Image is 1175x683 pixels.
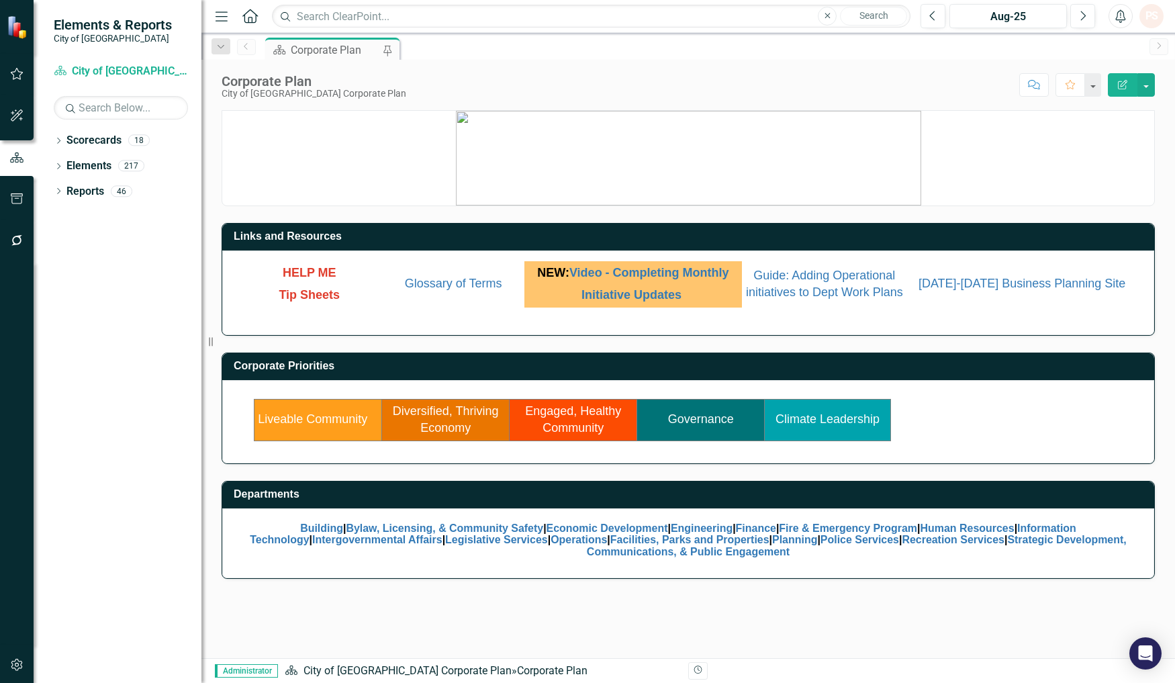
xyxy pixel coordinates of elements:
span: HELP ME [283,266,336,279]
a: Finance [736,522,776,534]
a: Strategic Development, Communications, & Public Engagement [587,534,1127,557]
a: Economic Development [547,522,668,534]
div: Aug-25 [954,9,1062,25]
div: Corporate Plan [222,74,406,89]
a: Reports [66,184,104,199]
img: ClearPoint Strategy [7,15,30,39]
a: Governance [668,412,734,426]
a: Diversified, Thriving Economy [393,404,499,435]
button: Aug-25 [949,4,1067,28]
div: City of [GEOGRAPHIC_DATA] Corporate Plan [222,89,406,99]
a: Initiative Updates [581,288,681,302]
div: 217 [118,161,144,172]
span: | | | | | | | | | | | | | | | [250,522,1126,557]
a: City of [GEOGRAPHIC_DATA] Corporate Plan [303,664,512,677]
a: City of [GEOGRAPHIC_DATA] Corporate Plan [54,64,188,79]
div: 18 [128,135,150,146]
input: Search ClearPoint... [272,5,910,28]
button: Search [840,7,907,26]
a: Elements [66,158,111,174]
a: Information Technology [250,522,1076,546]
a: Tip Sheets [279,290,340,301]
input: Search Below... [54,96,188,120]
a: Climate Leadership [775,412,880,426]
span: Elements & Reports [54,17,172,33]
a: Liveable Community [258,412,367,426]
a: Recreation Services [902,534,1004,545]
a: Engaged, Healthy Community [525,404,621,435]
a: [DATE]-[DATE] Business Planning Site [919,277,1125,290]
a: Planning [772,534,817,545]
a: Human Resources [921,522,1015,534]
small: City of [GEOGRAPHIC_DATA] [54,33,172,44]
a: Scorecards [66,133,122,148]
a: Bylaw, Licensing, & Community Safety [346,522,543,534]
span: NEW: [537,266,728,279]
a: Fire & Emergency Program [779,522,917,534]
span: Administrator [215,664,278,678]
button: PS [1139,4,1164,28]
h3: Departments [234,488,1147,500]
a: Police Services [820,534,899,545]
a: Intergovernmental Affairs [312,534,442,545]
span: Search [859,10,888,21]
a: Legislative Services [445,534,548,545]
div: 46 [111,185,132,197]
a: Facilities, Parks and Properties [610,534,769,545]
span: Guide: Adding Operational initiatives to Dept Work Plans [746,269,903,300]
div: Corporate Plan [517,664,587,677]
a: Guide: Adding Operational initiatives to Dept Work Plans [746,271,903,299]
a: HELP ME [283,268,336,279]
span: Tip Sheets [279,288,340,302]
div: » [285,664,678,679]
a: Engineering [671,522,733,534]
a: Building [300,522,343,534]
a: Video - Completing Monthly [569,266,729,279]
a: Operations [551,534,607,545]
h3: Links and Resources [234,230,1147,242]
div: Open Intercom Messenger [1129,637,1162,670]
div: Corporate Plan [291,42,379,58]
a: Glossary of Terms [405,277,502,290]
h3: Corporate Priorities [234,360,1147,372]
